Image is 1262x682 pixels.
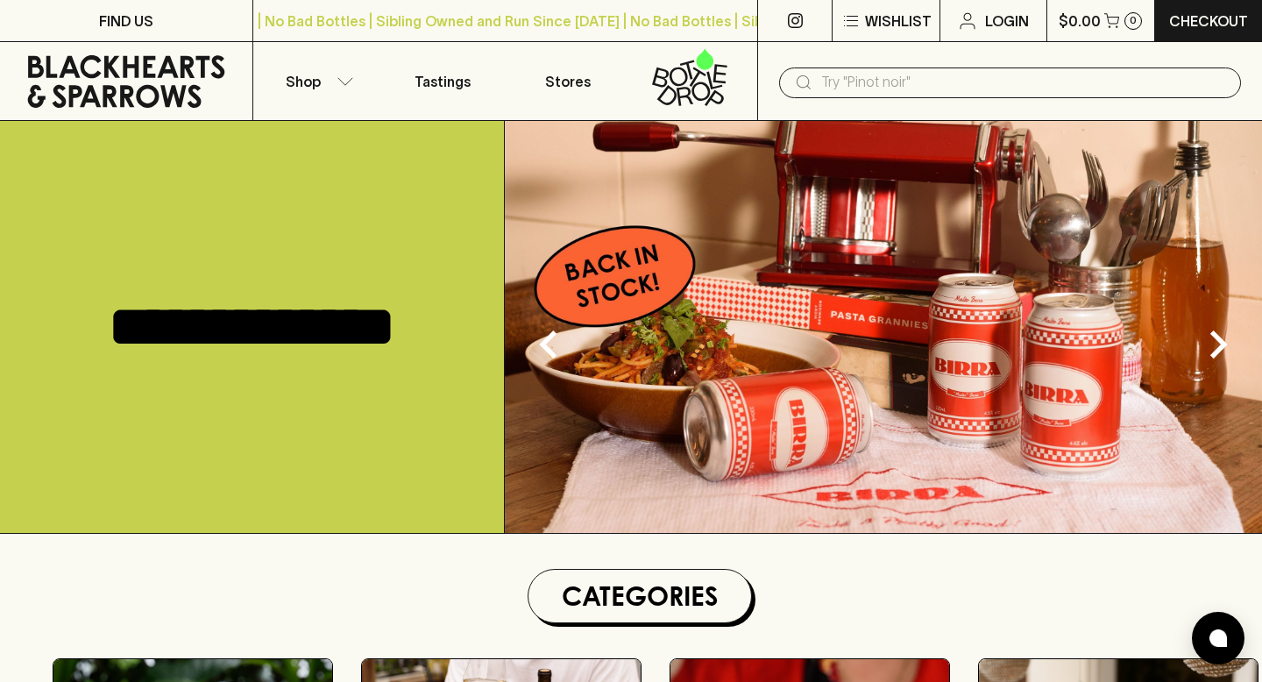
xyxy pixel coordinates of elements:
p: 0 [1130,16,1137,25]
p: Shop [286,71,321,92]
img: bubble-icon [1209,629,1227,647]
img: optimise [505,121,1262,533]
a: Tastings [379,42,506,120]
button: Next [1183,309,1253,380]
button: Shop [253,42,379,120]
p: Login [985,11,1029,32]
h1: Categories [535,577,744,615]
a: Stores [506,42,632,120]
p: Wishlist [865,11,932,32]
input: Try "Pinot noir" [821,68,1227,96]
button: Previous [514,309,584,380]
p: $0.00 [1059,11,1101,32]
p: Checkout [1169,11,1248,32]
p: Stores [545,71,591,92]
p: FIND US [99,11,153,32]
p: Tastings [415,71,471,92]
